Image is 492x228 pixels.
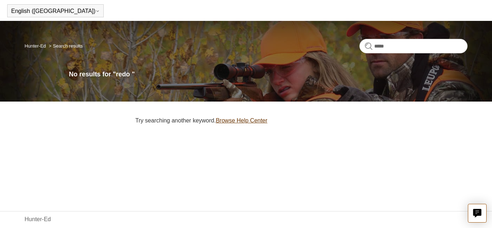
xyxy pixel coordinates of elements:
li: Hunter-Ed [24,43,47,49]
input: Search [359,39,468,53]
button: English ([GEOGRAPHIC_DATA]) [11,8,100,14]
li: Search results [47,43,83,49]
a: Hunter-Ed [24,215,51,224]
a: Hunter-Ed [24,43,46,49]
a: Browse Help Center [216,117,267,124]
button: Live chat [468,204,487,223]
h1: No results for "redo " [69,70,467,79]
p: Try searching another keyword. [135,116,468,125]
